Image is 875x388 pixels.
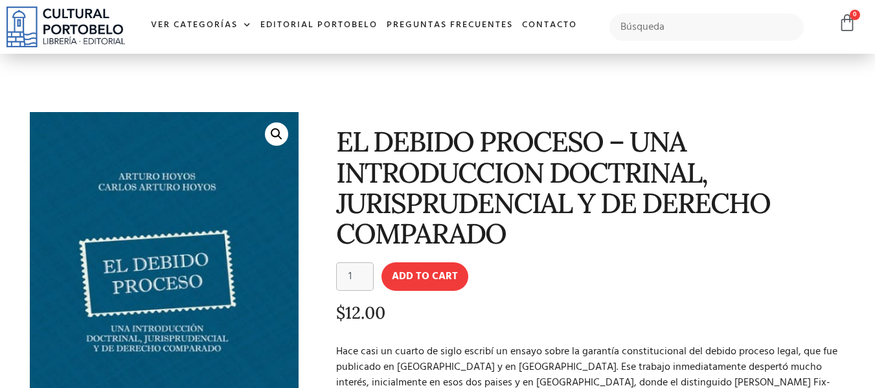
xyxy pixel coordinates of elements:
[838,14,856,32] a: 0
[336,302,345,323] span: $
[517,12,582,40] a: Contacto
[265,122,288,146] a: 🔍
[609,14,804,41] input: Búsqueda
[256,12,382,40] a: Editorial Portobelo
[382,12,517,40] a: Preguntas frecuentes
[381,262,468,291] button: Add to cart
[336,126,842,249] h1: EL DEBIDO PROCESO – UNA INTRODUCCION DOCTRINAL, JURISPRUDENCIAL Y DE DERECHO COMPARADO
[146,12,256,40] a: Ver Categorías
[336,302,385,323] bdi: 12.00
[336,262,374,291] input: Product quantity
[850,10,860,20] span: 0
